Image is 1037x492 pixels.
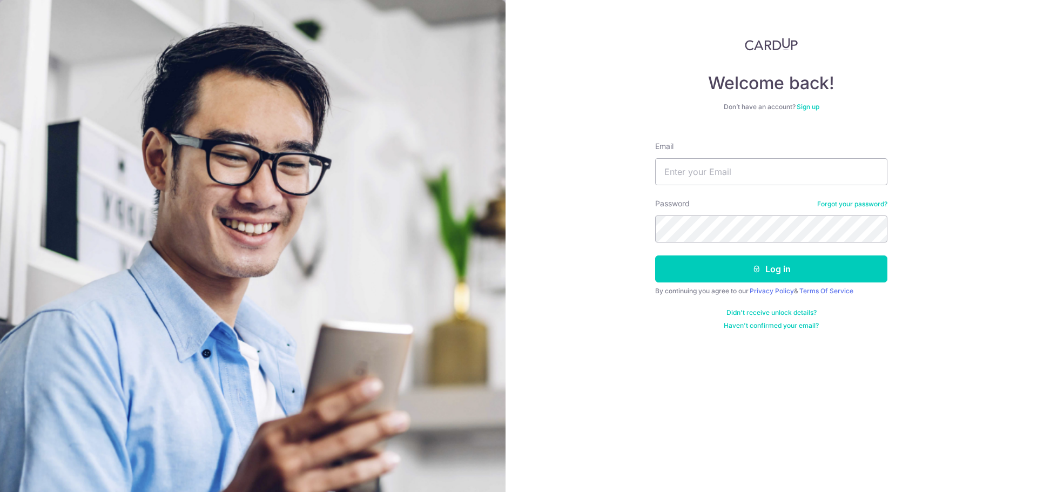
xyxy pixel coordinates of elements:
[745,38,798,51] img: CardUp Logo
[817,200,887,208] a: Forgot your password?
[655,103,887,111] div: Don’t have an account?
[655,72,887,94] h4: Welcome back!
[655,287,887,295] div: By continuing you agree to our &
[655,158,887,185] input: Enter your Email
[726,308,817,317] a: Didn't receive unlock details?
[655,255,887,282] button: Log in
[750,287,794,295] a: Privacy Policy
[797,103,819,111] a: Sign up
[655,141,674,152] label: Email
[799,287,853,295] a: Terms Of Service
[655,198,690,209] label: Password
[724,321,819,330] a: Haven't confirmed your email?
